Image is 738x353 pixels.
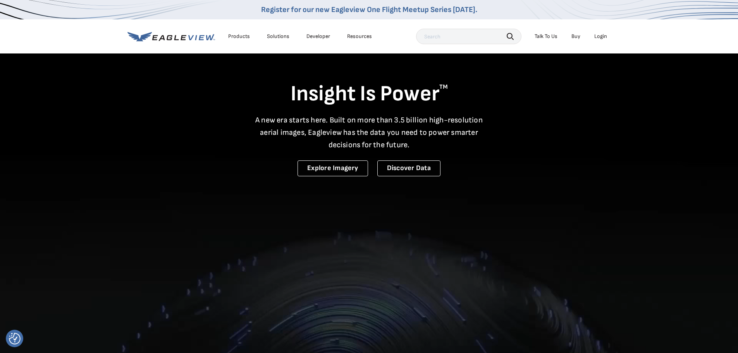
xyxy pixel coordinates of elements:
p: A new era starts here. Built on more than 3.5 billion high-resolution aerial images, Eagleview ha... [251,114,488,151]
a: Buy [571,33,580,40]
a: Developer [306,33,330,40]
div: Login [594,33,607,40]
sup: TM [439,83,448,91]
input: Search [416,29,521,44]
img: Revisit consent button [9,333,21,344]
div: Solutions [267,33,289,40]
div: Products [228,33,250,40]
a: Discover Data [377,160,440,176]
button: Consent Preferences [9,333,21,344]
div: Resources [347,33,372,40]
a: Explore Imagery [298,160,368,176]
h1: Insight Is Power [127,81,611,108]
div: Talk To Us [535,33,557,40]
a: Register for our new Eagleview One Flight Meetup Series [DATE]. [261,5,477,14]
